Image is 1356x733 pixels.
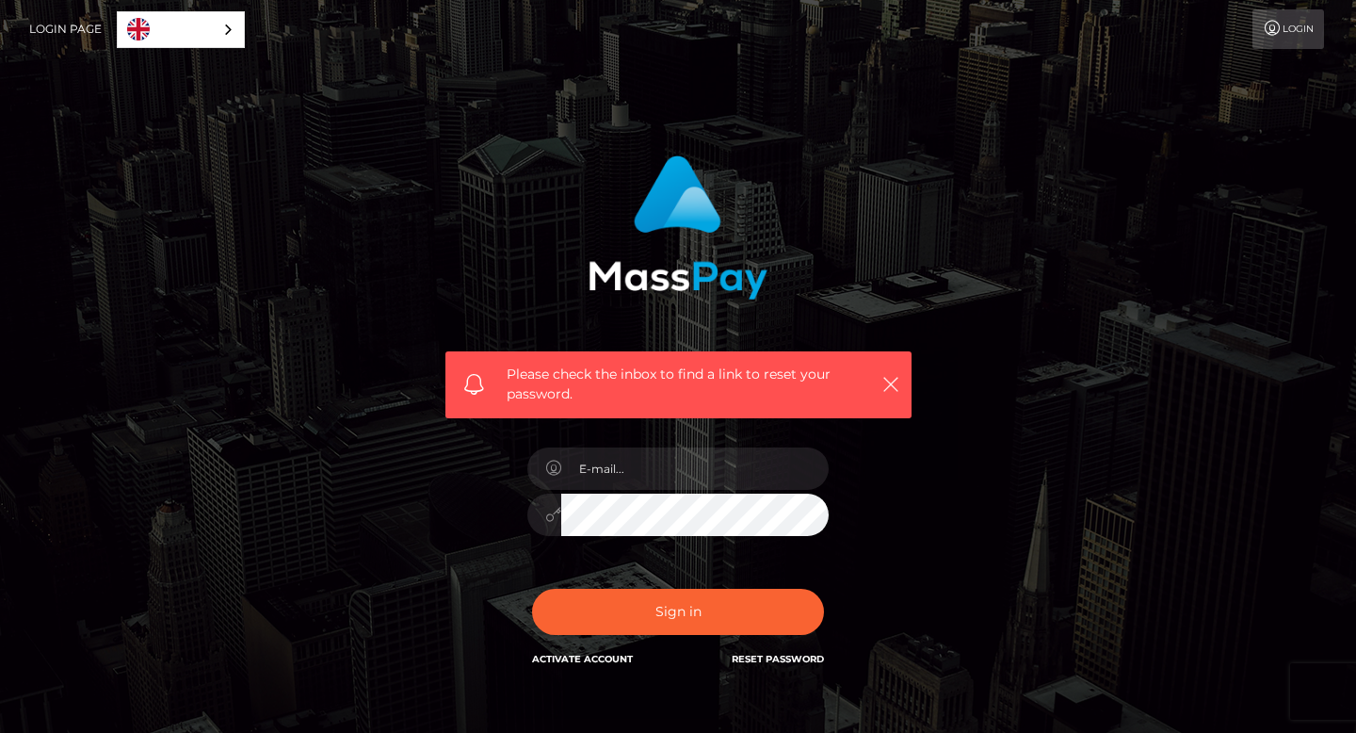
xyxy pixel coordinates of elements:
[507,365,850,404] span: Please check the inbox to find a link to reset your password.
[532,653,633,665] a: Activate Account
[561,448,829,490] input: E-mail...
[117,11,245,48] aside: Language selected: English
[1252,9,1324,49] a: Login
[117,11,245,48] div: Language
[732,653,824,665] a: Reset Password
[532,589,824,635] button: Sign in
[29,9,102,49] a: Login Page
[118,12,244,47] a: English
[589,155,767,300] img: MassPay Login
